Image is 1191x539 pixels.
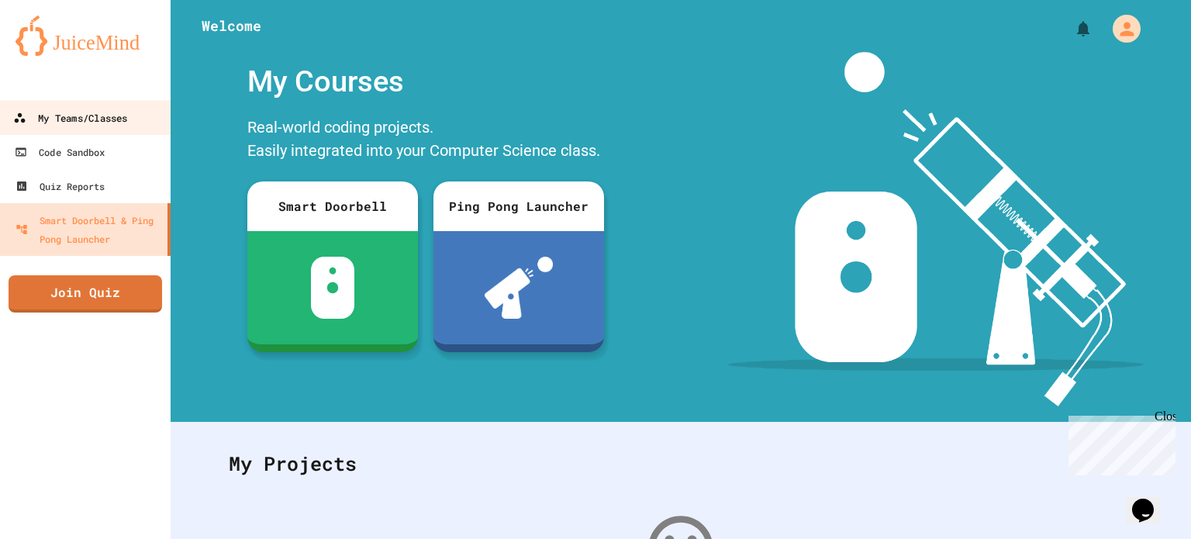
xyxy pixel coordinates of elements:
[728,52,1144,406] img: banner-image-my-projects.png
[9,275,162,313] a: Join Quiz
[240,52,612,112] div: My Courses
[16,177,105,195] div: Quiz Reports
[15,143,105,161] div: Code Sandbox
[433,181,604,231] div: Ping Pong Launcher
[1126,477,1175,523] iframe: chat widget
[16,16,155,56] img: logo-orange.svg
[6,6,107,98] div: Chat with us now!Close
[1062,409,1175,475] iframe: chat widget
[240,112,612,170] div: Real-world coding projects. Easily integrated into your Computer Science class.
[13,109,127,128] div: My Teams/Classes
[485,257,554,319] img: ppl-with-ball.png
[247,181,418,231] div: Smart Doorbell
[311,257,355,319] img: sdb-white.svg
[16,211,161,248] div: Smart Doorbell & Ping Pong Launcher
[1096,11,1144,47] div: My Account
[213,434,1148,494] div: My Projects
[1045,16,1096,42] div: My Notifications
